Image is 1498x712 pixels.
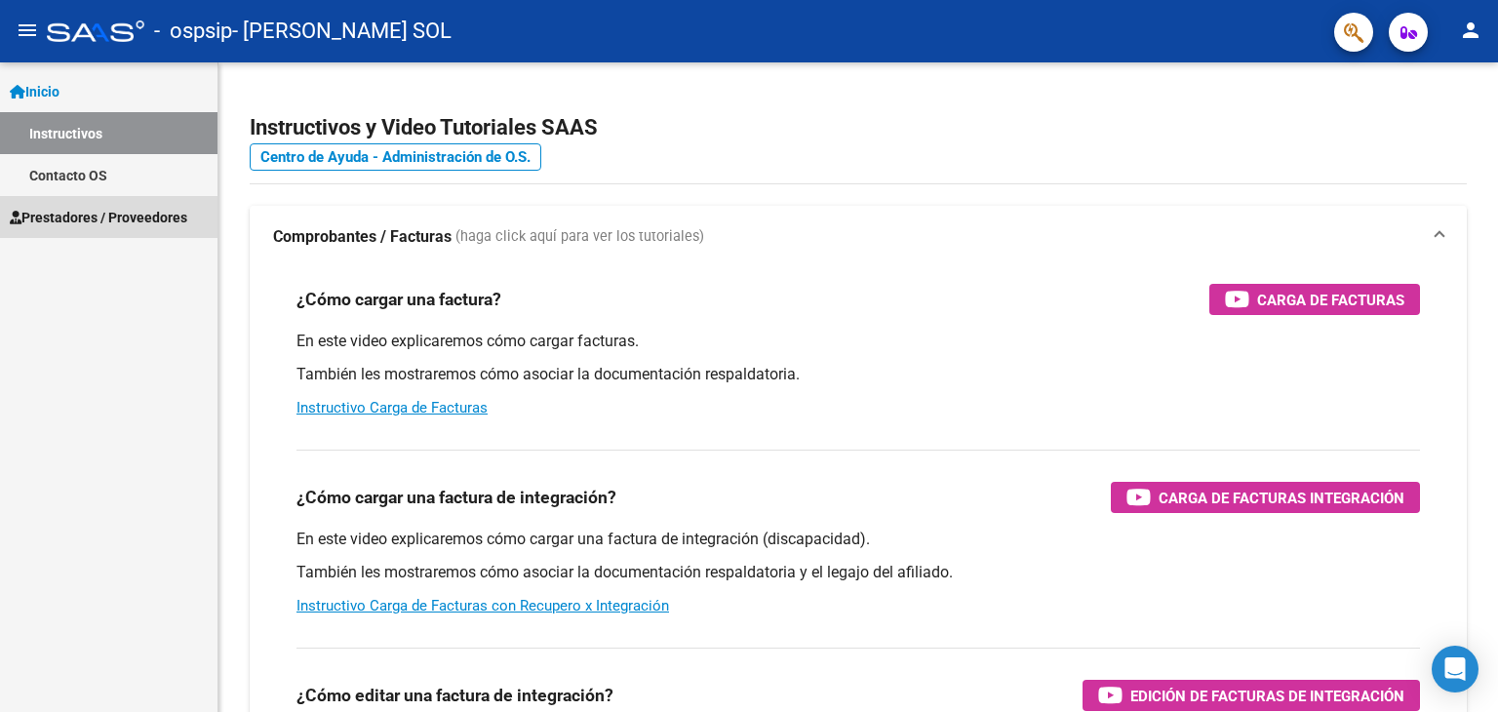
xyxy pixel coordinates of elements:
mat-expansion-panel-header: Comprobantes / Facturas (haga click aquí para ver los tutoriales) [250,206,1467,268]
h3: ¿Cómo editar una factura de integración? [296,682,613,709]
p: También les mostraremos cómo asociar la documentación respaldatoria. [296,364,1420,385]
span: Inicio [10,81,59,102]
p: En este video explicaremos cómo cargar una factura de integración (discapacidad). [296,529,1420,550]
h3: ¿Cómo cargar una factura? [296,286,501,313]
span: - [PERSON_NAME] SOL [232,10,452,53]
a: Instructivo Carga de Facturas [296,399,488,416]
mat-icon: person [1459,19,1482,42]
mat-icon: menu [16,19,39,42]
button: Carga de Facturas Integración [1111,482,1420,513]
span: (haga click aquí para ver los tutoriales) [455,226,704,248]
span: Carga de Facturas [1257,288,1404,312]
p: También les mostraremos cómo asociar la documentación respaldatoria y el legajo del afiliado. [296,562,1420,583]
a: Instructivo Carga de Facturas con Recupero x Integración [296,597,669,614]
div: Open Intercom Messenger [1432,646,1478,692]
span: Edición de Facturas de integración [1130,684,1404,708]
button: Edición de Facturas de integración [1083,680,1420,711]
h3: ¿Cómo cargar una factura de integración? [296,484,616,511]
strong: Comprobantes / Facturas [273,226,452,248]
span: Prestadores / Proveedores [10,207,187,228]
button: Carga de Facturas [1209,284,1420,315]
span: Carga de Facturas Integración [1159,486,1404,510]
p: En este video explicaremos cómo cargar facturas. [296,331,1420,352]
a: Centro de Ayuda - Administración de O.S. [250,143,541,171]
h2: Instructivos y Video Tutoriales SAAS [250,109,1467,146]
span: - ospsip [154,10,232,53]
